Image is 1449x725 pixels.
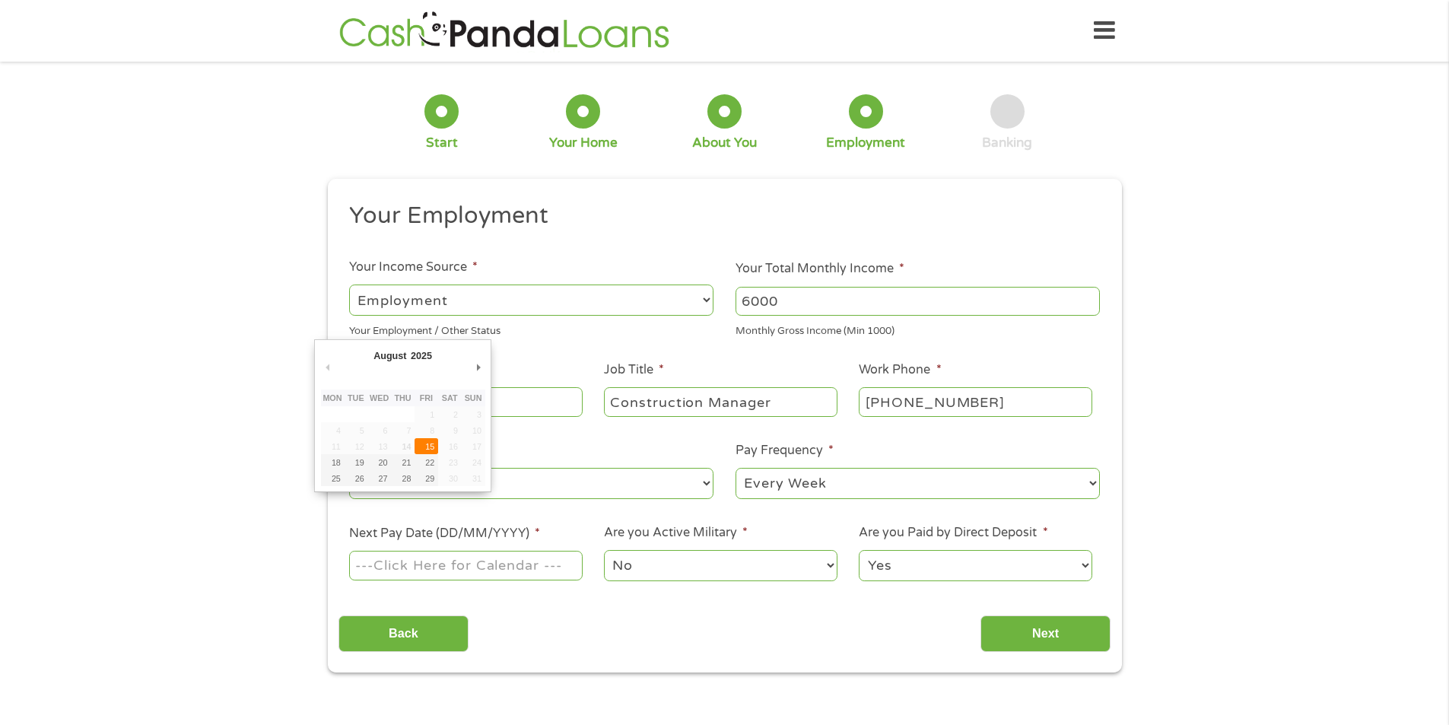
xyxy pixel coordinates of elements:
button: 29 [415,470,438,486]
button: Previous Month [321,357,335,377]
button: Next Month [472,357,485,377]
div: About You [692,135,757,151]
h2: Your Employment [349,201,1088,231]
div: Your Employment / Other Status [349,319,713,339]
abbr: Saturday [442,393,458,402]
button: 21 [391,454,415,470]
label: Pay Frequency [736,443,834,459]
div: Banking [982,135,1032,151]
div: Your Home [549,135,618,151]
div: August [371,345,408,366]
button: 18 [321,454,345,470]
label: Work Phone [859,362,941,378]
label: Are you Active Military [604,525,748,541]
button: 15 [415,438,438,454]
label: Your Total Monthly Income [736,261,904,277]
button: 19 [344,454,367,470]
abbr: Wednesday [370,393,389,402]
button: 22 [415,454,438,470]
label: Job Title [604,362,664,378]
div: 2025 [408,345,434,366]
label: Your Income Source [349,259,478,275]
abbr: Friday [420,393,433,402]
img: GetLoanNow Logo [335,9,674,52]
input: 1800 [736,287,1100,316]
input: Back [338,615,469,653]
button: 20 [367,454,391,470]
button: 28 [391,470,415,486]
abbr: Monday [323,393,342,402]
input: (231) 754-4010 [859,387,1092,416]
input: Next [980,615,1111,653]
abbr: Thursday [394,393,411,402]
abbr: Sunday [465,393,482,402]
div: Monthly Gross Income (Min 1000) [736,319,1100,339]
button: 25 [321,470,345,486]
input: Use the arrow keys to pick a date [349,551,582,580]
button: 26 [344,470,367,486]
div: Start [426,135,458,151]
div: Employment [826,135,905,151]
abbr: Tuesday [348,393,364,402]
input: Cashier [604,387,837,416]
label: Are you Paid by Direct Deposit [859,525,1047,541]
label: Next Pay Date (DD/MM/YYYY) [349,526,540,542]
button: 27 [367,470,391,486]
